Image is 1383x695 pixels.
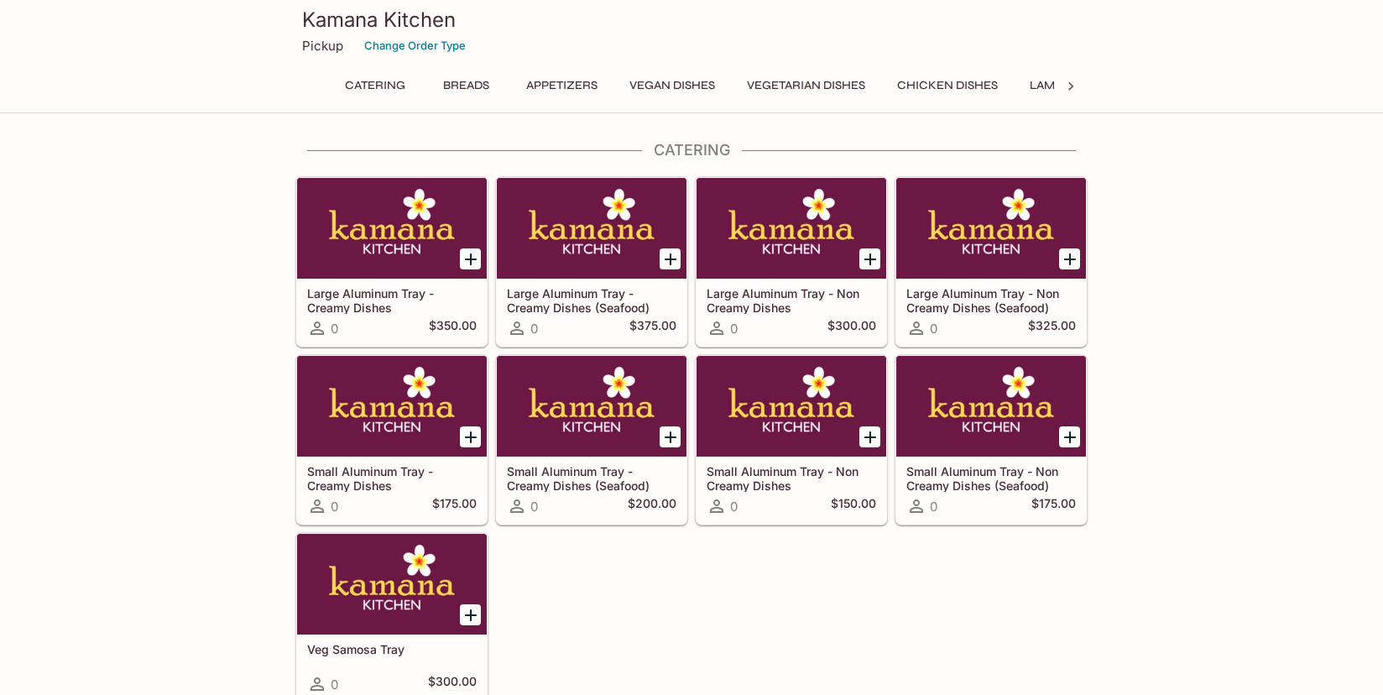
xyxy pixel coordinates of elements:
a: Large Aluminum Tray - Non Creamy Dishes0$300.00 [696,177,887,347]
button: Vegan Dishes [620,74,724,97]
button: Breads [428,74,504,97]
div: Small Aluminum Tray - Creamy Dishes [297,356,487,457]
h5: Large Aluminum Tray - Creamy Dishes (Seafood) [507,286,676,314]
a: Large Aluminum Tray - Creamy Dishes (Seafood)0$375.00 [496,177,687,347]
h5: $325.00 [1028,318,1076,338]
a: Large Aluminum Tray - Creamy Dishes0$350.00 [296,177,488,347]
button: Catering [336,74,415,97]
button: Change Order Type [357,33,473,59]
div: Large Aluminum Tray - Non Creamy Dishes [697,178,886,279]
span: 0 [331,677,338,692]
h5: Large Aluminum Tray - Non Creamy Dishes (Seafood) [906,286,1076,314]
h5: Large Aluminum Tray - Non Creamy Dishes [707,286,876,314]
a: Small Aluminum Tray - Creamy Dishes (Seafood)0$200.00 [496,355,687,525]
button: Add Small Aluminum Tray - Creamy Dishes [460,426,481,447]
div: Large Aluminum Tray - Creamy Dishes (Seafood) [497,178,686,279]
span: 0 [730,499,738,515]
h5: Large Aluminum Tray - Creamy Dishes [307,286,477,314]
div: Small Aluminum Tray - Non Creamy Dishes [697,356,886,457]
h5: Small Aluminum Tray - Creamy Dishes [307,464,477,492]
h5: $200.00 [628,496,676,516]
div: Large Aluminum Tray - Creamy Dishes [297,178,487,279]
button: Add Large Aluminum Tray - Creamy Dishes (Seafood) [660,248,681,269]
a: Small Aluminum Tray - Non Creamy Dishes (Seafood)0$175.00 [895,355,1087,525]
h3: Kamana Kitchen [302,7,1081,33]
h5: Small Aluminum Tray - Non Creamy Dishes [707,464,876,492]
span: 0 [530,321,538,337]
button: Add Large Aluminum Tray - Non Creamy Dishes [859,248,880,269]
h5: $300.00 [827,318,876,338]
h5: $300.00 [428,674,477,694]
a: Small Aluminum Tray - Non Creamy Dishes0$150.00 [696,355,887,525]
button: Add Small Aluminum Tray - Creamy Dishes (Seafood) [660,426,681,447]
button: Add Large Aluminum Tray - Creamy Dishes [460,248,481,269]
div: Small Aluminum Tray - Creamy Dishes (Seafood) [497,356,686,457]
h5: $175.00 [432,496,477,516]
h5: Veg Samosa Tray [307,642,477,656]
span: 0 [331,499,338,515]
h5: $150.00 [831,496,876,516]
button: Lamb Dishes [1020,74,1116,97]
span: 0 [930,321,937,337]
p: Pickup [302,38,343,54]
a: Small Aluminum Tray - Creamy Dishes0$175.00 [296,355,488,525]
h5: Small Aluminum Tray - Non Creamy Dishes (Seafood) [906,464,1076,492]
div: Large Aluminum Tray - Non Creamy Dishes (Seafood) [896,178,1086,279]
button: Add Small Aluminum Tray - Non Creamy Dishes (Seafood) [1059,426,1080,447]
span: 0 [930,499,937,515]
h5: $350.00 [429,318,477,338]
span: 0 [331,321,338,337]
h4: Catering [295,141,1088,159]
div: Veg Samosa Tray [297,534,487,635]
h5: $175.00 [1031,496,1076,516]
a: Large Aluminum Tray - Non Creamy Dishes (Seafood)0$325.00 [895,177,1087,347]
button: Add Large Aluminum Tray - Non Creamy Dishes (Seafood) [1059,248,1080,269]
h5: $375.00 [629,318,676,338]
div: Small Aluminum Tray - Non Creamy Dishes (Seafood) [896,356,1086,457]
h5: Small Aluminum Tray - Creamy Dishes (Seafood) [507,464,676,492]
button: Vegetarian Dishes [738,74,874,97]
button: Appetizers [517,74,607,97]
button: Add Small Aluminum Tray - Non Creamy Dishes [859,426,880,447]
span: 0 [530,499,538,515]
span: 0 [730,321,738,337]
button: Add Veg Samosa Tray [460,604,481,625]
button: Chicken Dishes [888,74,1007,97]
